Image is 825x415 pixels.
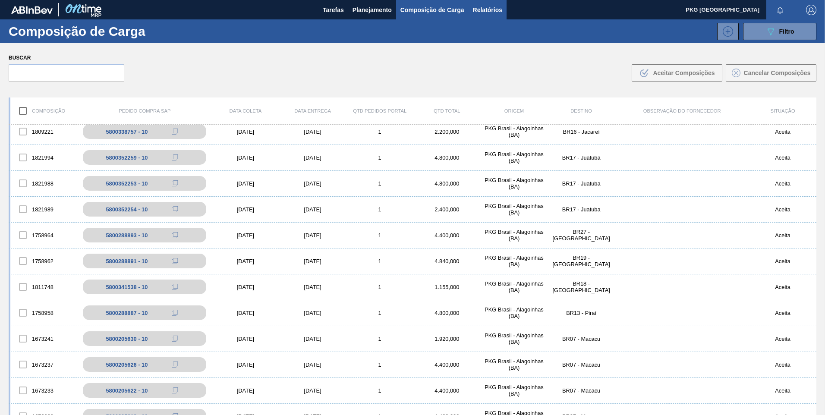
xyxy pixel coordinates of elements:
div: Aceita [749,310,816,316]
div: 1 [346,258,413,264]
div: PKG Brasil - Alagoinhas (BA) [481,384,548,397]
span: Relatórios [473,5,502,15]
div: [DATE] [212,129,279,135]
div: 4.400,000 [413,387,481,394]
div: [DATE] [212,154,279,161]
div: Qtd Pedidos Portal [346,108,413,113]
div: Aceita [749,387,816,394]
label: Buscar [9,52,124,64]
div: 1.920,000 [413,336,481,342]
div: BR19 - Nova Rio [548,255,615,267]
div: [DATE] [279,336,346,342]
div: BR13 - Piraí [548,310,615,316]
span: Aceitar Composições [653,69,715,76]
div: 1 [346,310,413,316]
div: BR17 - Juatuba [548,206,615,213]
span: Planejamento [353,5,392,15]
div: Copiar [166,282,183,292]
div: [DATE] [279,129,346,135]
div: Pedido Compra SAP [78,108,212,113]
div: 5800205626 - 10 [106,362,148,368]
span: Tarefas [323,5,344,15]
div: BR07 - Macacu [548,336,615,342]
div: 4.800,000 [413,310,481,316]
div: [DATE] [279,206,346,213]
div: Composição [10,102,78,120]
img: TNhmsLtSVTkK8tSr43FrP2fwEKptu5GPRR3wAAAABJRU5ErkJggg== [11,6,53,14]
div: 4.840,000 [413,258,481,264]
div: PKG Brasil - Alagoinhas (BA) [481,203,548,216]
div: [DATE] [279,362,346,368]
div: Copiar [166,385,183,396]
div: 2.400,000 [413,206,481,213]
div: Copiar [166,204,183,214]
div: 1 [346,180,413,187]
div: PKG Brasil - Alagoinhas (BA) [481,280,548,293]
div: 1 [346,387,413,394]
div: 4.400,000 [413,362,481,368]
div: Copiar [166,230,183,240]
div: Destino [548,108,615,113]
div: 1 [346,129,413,135]
div: [DATE] [279,232,346,239]
img: Logout [806,5,816,15]
div: PKG Brasil - Alagoinhas (BA) [481,125,548,138]
div: 4.800,000 [413,180,481,187]
div: [DATE] [212,387,279,394]
div: Aceita [749,206,816,213]
div: Observação do Fornecedor [615,108,749,113]
div: 5800288893 - 10 [106,232,148,239]
div: [DATE] [279,284,346,290]
div: Data entrega [279,108,346,113]
span: Composição de Carga [400,5,464,15]
div: 5800288891 - 10 [106,258,148,264]
div: [DATE] [279,310,346,316]
div: PKG Brasil - Alagoinhas (BA) [481,177,548,190]
div: 2.200,000 [413,129,481,135]
div: Origem [481,108,548,113]
div: Aceita [749,284,816,290]
div: PKG Brasil - Alagoinhas (BA) [481,255,548,267]
div: 1809221 [10,123,78,141]
div: 1821988 [10,174,78,192]
div: 1758964 [10,226,78,244]
div: BR07 - Macacu [548,362,615,368]
div: Copiar [166,308,183,318]
div: BR27 - Nova Minas [548,229,615,242]
div: 1 [346,206,413,213]
div: PKG Brasil - Alagoinhas (BA) [481,151,548,164]
div: Nova Composição [713,23,739,40]
div: 5800352254 - 10 [106,206,148,213]
div: [DATE] [212,206,279,213]
div: [DATE] [212,258,279,264]
div: PKG Brasil - Alagoinhas (BA) [481,306,548,319]
div: 1 [346,154,413,161]
div: Situação [749,108,816,113]
span: Filtro [779,28,794,35]
div: Aceita [749,258,816,264]
div: BR07 - Macacu [548,387,615,394]
div: [DATE] [279,258,346,264]
div: Aceita [749,232,816,239]
div: Copiar [166,256,183,266]
div: 5800205622 - 10 [106,387,148,394]
div: 1758962 [10,252,78,270]
div: Copiar [166,333,183,344]
div: 1673241 [10,330,78,348]
div: BR17 - Juatuba [548,180,615,187]
div: BR17 - Juatuba [548,154,615,161]
div: 5800205630 - 10 [106,336,148,342]
div: [DATE] [279,387,346,394]
div: 1.155,000 [413,284,481,290]
div: 5800288887 - 10 [106,310,148,316]
div: [DATE] [212,336,279,342]
div: 5800338757 - 10 [106,129,148,135]
div: BR16 - Jacareí [548,129,615,135]
div: [DATE] [212,362,279,368]
div: Copiar [166,152,183,163]
div: 4.800,000 [413,154,481,161]
h1: Composição de Carga [9,26,151,36]
div: BR18 - Pernambuco [548,280,615,293]
button: Aceitar Composições [632,64,722,82]
div: Copiar [166,178,183,189]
